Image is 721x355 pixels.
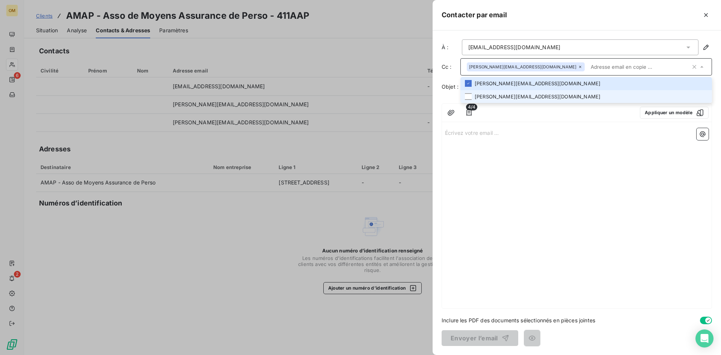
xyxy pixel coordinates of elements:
[460,90,712,103] li: [PERSON_NAME][EMAIL_ADDRESS][DOMAIN_NAME]
[442,63,460,71] label: Cc :
[442,330,518,346] button: Envoyer l’email
[442,10,507,20] h5: Contacter par email
[460,77,712,90] li: [PERSON_NAME][EMAIL_ADDRESS][DOMAIN_NAME]
[695,329,713,347] div: Open Intercom Messenger
[588,61,691,73] input: Adresse email en copie ...
[469,65,576,69] span: [PERSON_NAME][EMAIL_ADDRESS][DOMAIN_NAME]
[442,44,460,51] label: À :
[468,44,560,51] div: [EMAIL_ADDRESS][DOMAIN_NAME]
[466,104,477,110] span: 4/4
[442,316,595,324] span: Inclure les PDF des documents sélectionnés en pièces jointes
[640,107,709,119] button: Appliquer un modèle
[442,83,459,90] span: Objet :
